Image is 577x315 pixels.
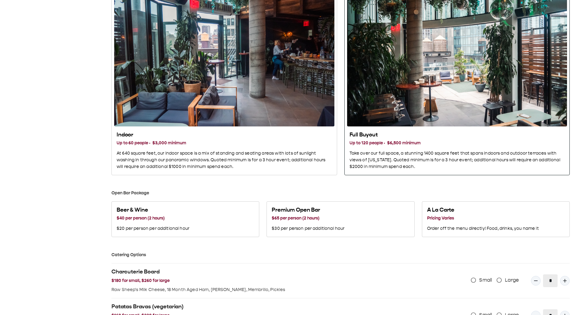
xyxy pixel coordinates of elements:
[272,206,344,214] h2: Premium Open Bar
[427,206,539,214] h2: A La Carte
[111,201,259,237] button: Beer & Wine
[350,140,565,146] h3: Up to 120 people · $6,500 minimum
[111,190,570,196] h3: Open Bar Package
[272,225,344,232] p: $30 per person per additional hour
[117,140,332,146] h3: Up to 60 people · $3,000 minimum
[422,201,570,237] button: A La Carte
[505,276,519,284] span: Large
[117,131,332,139] h2: Indoor
[427,225,539,232] p: Order off the menu directly! Food, drinks, you name it
[350,131,565,139] h2: Full Buyout
[531,274,570,287] div: Quantity Input
[117,206,189,214] h2: Beer & Wine
[111,287,415,293] p: Raw Sheep's Milk Cheese, 18 Month Aged Ham, [PERSON_NAME], Membrillo, Pickles
[117,215,189,222] h3: $40 per person (2 hours)
[117,225,189,232] p: $20 per person per additional hour
[350,150,565,170] p: Take over our full space, a stunning 1400 square feet that spans indoors and outdoor terraces wit...
[111,268,415,276] h2: Charcuterie Board
[111,252,570,258] h3: Catering Options
[111,303,415,310] h2: Patatas Bravas (vegetarian)
[117,150,332,170] p: At 640 square feet, our indoor space is a mix of standing and seating areas with lots of sunlight...
[267,201,414,237] button: Premium Open Bar
[111,277,415,284] h3: $180 for small, $260 for large
[479,276,492,284] span: Small
[111,201,570,237] div: Select one
[427,215,539,222] h3: Pricing Varies
[272,215,344,222] h3: $65 per person (2 hours)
